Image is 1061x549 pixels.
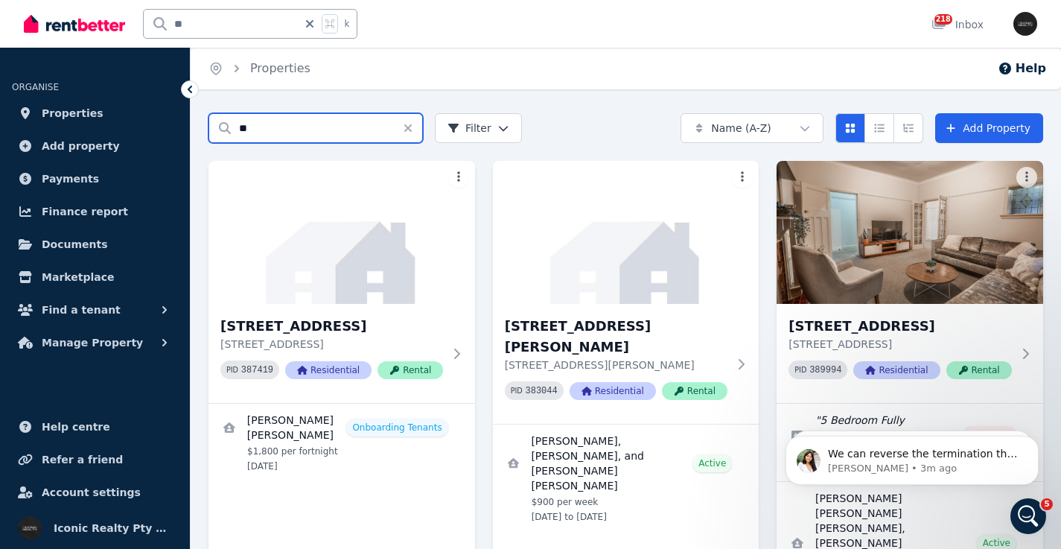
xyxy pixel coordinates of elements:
div: Inbox [931,17,984,32]
a: Add Property [935,113,1043,143]
span: Manage Property [42,334,143,352]
span: 218 [934,14,952,25]
img: RentBetter [24,13,125,35]
span: Rental [946,361,1012,379]
button: Name (A-Z) [681,113,823,143]
small: PID [794,366,806,374]
a: Marketplace [12,262,178,292]
span: Residential [570,382,656,400]
a: View details for Sergio Troncoso, Benjamin Campodonico, and Juan Jose [493,425,759,532]
a: Properties [12,98,178,128]
small: PID [226,366,238,374]
small: PID [511,387,523,395]
h3: [STREET_ADDRESS] [788,316,1011,337]
code: 389994 [809,365,841,375]
a: 2/191 Bondi Rd, Bondi Junction # 119[STREET_ADDRESS][STREET_ADDRESS]PID 387419ResidentialRental [208,161,475,403]
img: Iconic Realty Pty Ltd [1013,12,1037,36]
span: Add property [42,137,120,155]
span: Name (A-Z) [711,121,771,136]
span: Payments [42,170,99,188]
span: Refer a friend [42,451,123,469]
img: 71 St Marks Rd, Randwick -124 [777,161,1043,304]
button: Compact list view [864,113,894,143]
span: 5 [1041,498,1053,510]
button: Card view [835,113,865,143]
button: More options [448,167,469,188]
span: Iconic Realty Pty Ltd [54,519,172,537]
a: Edit listing: 5 Bedroom Fully Furnished Property - Randwick [777,404,1043,481]
span: Account settings [42,483,141,501]
span: Residential [285,361,372,379]
button: Help [998,60,1046,77]
button: Filter [435,113,522,143]
span: Filter [447,121,491,136]
a: View details for Maria Camila Silva López [208,404,475,481]
span: Properties [42,104,103,122]
button: Manage Property [12,328,178,358]
code: 383044 [526,386,558,396]
span: Documents [42,235,108,253]
a: Finance report [12,197,178,226]
img: 2/191 Bondi Rd, Bondi Junction # 119 [208,161,475,304]
img: Iconic Realty Pty Ltd [18,516,42,540]
h3: [STREET_ADDRESS][PERSON_NAME] [505,316,727,358]
code: 387419 [241,365,273,375]
iframe: Intercom live chat [1010,498,1046,534]
button: Expanded list view [893,113,923,143]
a: 9/18 Furber Rd, Centennial Park -87[STREET_ADDRESS][PERSON_NAME][STREET_ADDRESS][PERSON_NAME]PID ... [493,161,759,424]
span: Find a tenant [42,301,121,319]
span: Marketplace [42,268,114,286]
nav: Breadcrumb [191,48,328,89]
span: Help centre [42,418,110,436]
a: Documents [12,229,178,259]
a: Account settings [12,477,178,507]
a: 71 St Marks Rd, Randwick -124[STREET_ADDRESS][STREET_ADDRESS]PID 389994ResidentialRental [777,161,1043,403]
a: Refer a friend [12,445,178,475]
a: Add property [12,131,178,161]
p: [STREET_ADDRESS][PERSON_NAME] [505,358,727,372]
span: Rental [662,382,727,400]
button: More options [732,167,753,188]
span: Finance report [42,203,128,220]
p: [STREET_ADDRESS] [220,337,443,352]
a: Help centre [12,412,178,442]
button: Find a tenant [12,295,178,325]
p: [STREET_ADDRESS] [788,337,1011,352]
span: ORGANISE [12,82,59,92]
a: Properties [250,61,310,75]
button: Clear search [402,113,423,143]
h3: [STREET_ADDRESS] [220,316,443,337]
span: Rental [377,361,443,379]
img: 9/18 Furber Rd, Centennial Park -87 [493,161,759,304]
button: More options [1016,167,1037,188]
div: View options [835,113,923,143]
a: Payments [12,164,178,194]
span: Residential [853,361,940,379]
iframe: Intercom notifications message [763,404,1061,509]
span: k [344,18,349,30]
